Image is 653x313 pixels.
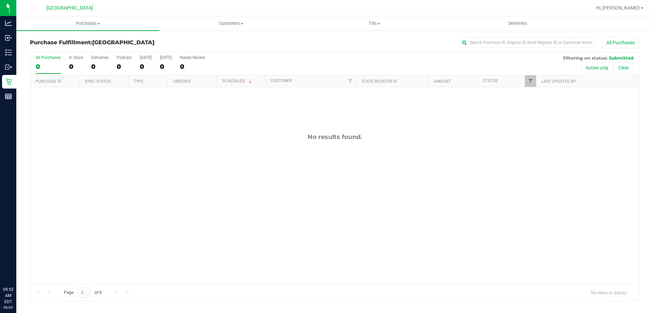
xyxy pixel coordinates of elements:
span: No items to display [586,287,632,298]
span: Customers [160,20,302,27]
a: Scheduled [222,79,253,83]
span: Page of 0 [58,287,107,298]
a: Type [134,79,144,84]
div: Deliveries [91,55,108,60]
a: Ordered [173,79,191,84]
a: Filter [345,75,356,87]
span: Tills [303,20,446,27]
a: Status [483,78,498,83]
a: Tills [303,16,446,31]
div: In Store [69,55,83,60]
a: Customer [271,78,292,83]
div: PickUps [117,55,132,60]
div: 0 [117,63,132,71]
inline-svg: Retail [5,78,12,85]
inline-svg: Inbound [5,34,12,41]
a: Purchases [16,16,160,31]
a: Purchase ID [35,79,61,84]
span: Submitted [609,55,634,61]
inline-svg: Analytics [5,20,12,27]
input: Search Purchase ID, Original ID, State Registry ID or Customer Name... [459,37,595,48]
div: 0 [160,63,172,71]
a: Sync Status [85,79,111,84]
a: Deliveries [446,16,589,31]
button: Clear [614,62,634,74]
inline-svg: Inventory [5,49,12,56]
div: 0 [69,63,83,71]
span: Purchases [16,20,160,27]
div: Needs Review [180,55,205,60]
span: [GEOGRAPHIC_DATA] [92,39,154,46]
h3: Purchase Fulfillment: [30,40,233,46]
button: Active only [581,62,613,74]
span: Hi, [PERSON_NAME]! [596,5,640,11]
div: All Purchases [36,55,61,60]
a: Amount [434,79,451,84]
a: Filter [525,75,536,87]
div: 0 [91,63,108,71]
p: 09:52 AM EDT [3,286,13,305]
div: [DATE] [160,55,172,60]
span: Filtering on status: [563,55,607,61]
div: 0 [36,63,61,71]
div: 0 [180,63,205,71]
a: Last Updated By [541,79,576,84]
iframe: Resource center [7,259,27,279]
a: State Registry ID [362,79,397,84]
div: No results found. [30,133,639,141]
button: All Purchases [602,37,639,48]
p: 08/20 [3,305,13,310]
inline-svg: Reports [5,93,12,100]
div: 0 [140,63,152,71]
a: Customers [160,16,303,31]
span: Deliveries [499,20,536,27]
span: [GEOGRAPHIC_DATA] [46,5,93,11]
div: [DATE] [140,55,152,60]
inline-svg: Outbound [5,64,12,71]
